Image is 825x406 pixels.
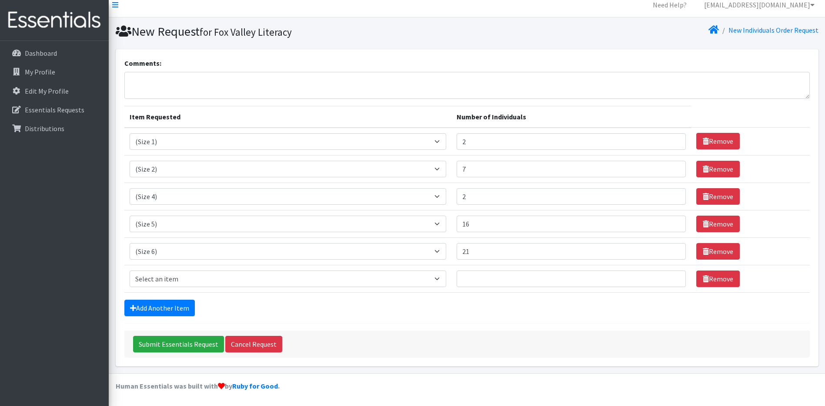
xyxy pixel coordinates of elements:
[696,161,740,177] a: Remove
[124,106,452,128] th: Item Requested
[696,133,740,149] a: Remove
[3,44,105,62] a: Dashboard
[124,300,195,316] a: Add Another Item
[124,58,161,68] label: Comments:
[3,6,105,35] img: HumanEssentials
[3,120,105,137] a: Distributions
[3,101,105,118] a: Essentials Requests
[3,82,105,100] a: Edit My Profile
[25,68,55,76] p: My Profile
[25,49,57,58] p: Dashboard
[25,87,69,95] p: Edit My Profile
[3,63,105,81] a: My Profile
[696,188,740,205] a: Remove
[25,105,84,114] p: Essentials Requests
[696,216,740,232] a: Remove
[451,106,691,128] th: Number of Individuals
[696,243,740,260] a: Remove
[116,382,280,390] strong: Human Essentials was built with by .
[133,336,224,352] input: Submit Essentials Request
[728,26,818,34] a: New Individuals Order Request
[200,26,292,38] small: for Fox Valley Literacy
[696,271,740,287] a: Remove
[116,24,464,39] h1: New Request
[232,382,278,390] a: Ruby for Good
[25,124,64,133] p: Distributions
[225,336,282,352] a: Cancel Request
